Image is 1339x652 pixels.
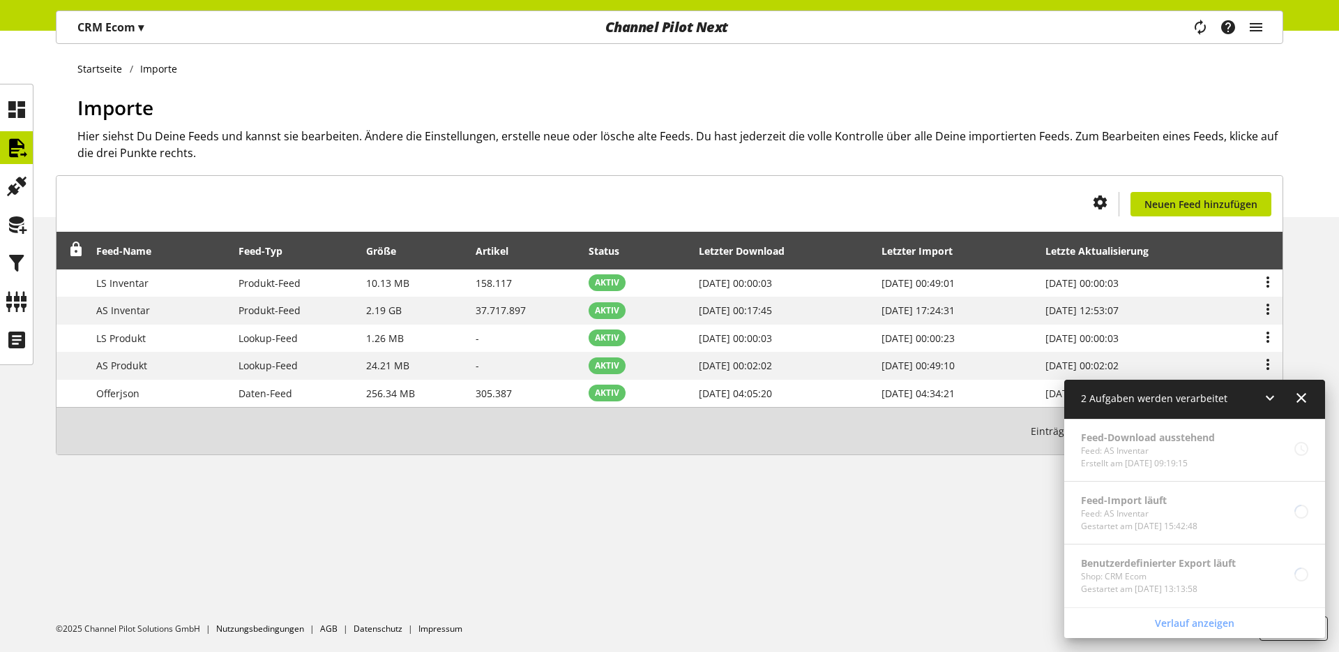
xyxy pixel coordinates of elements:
span: [DATE] 04:34:21 [882,387,955,400]
span: 24.21 MB [366,359,409,372]
span: AKTIV [595,360,619,372]
span: [DATE] 00:02:02 [699,359,772,372]
span: [DATE] 04:05:20 [1045,387,1119,400]
a: Nutzungsbedingungen [216,623,304,635]
div: Entsperren, um Zeilen neu anzuordnen [64,242,84,260]
span: - [476,359,479,372]
a: Datenschutz [354,623,402,635]
nav: main navigation [56,10,1283,44]
span: Verlauf anzeigen [1155,616,1234,630]
div: Feed-Typ [239,244,296,258]
div: Letzte Aktualisierung [1045,244,1163,258]
span: [DATE] 00:00:03 [1045,332,1119,345]
span: [DATE] 00:17:45 [699,304,772,317]
span: [DATE] 17:24:31 [882,304,955,317]
p: CRM Ecom [77,19,144,36]
span: Offerjson [96,387,139,400]
span: - [476,332,479,345]
span: Neuen Feed hinzufügen [1144,197,1257,212]
div: Feed-Name [96,244,165,258]
span: AKTIV [595,304,619,317]
span: Lookup-Feed [239,359,298,372]
span: AKTIV [595,276,619,289]
small: 1-5 / 5 [1031,419,1200,443]
span: [DATE] 04:05:20 [699,387,772,400]
span: Entsperren, um Zeilen neu anzuordnen [69,242,84,257]
h2: Hier siehst Du Deine Feeds und kannst sie bearbeiten. Ändere die Einstellungen, erstelle neue ode... [77,128,1283,161]
span: [DATE] 00:49:01 [882,276,955,290]
span: AS Produkt [96,359,147,372]
span: LS Inventar [96,276,149,290]
span: [DATE] 00:00:03 [699,332,772,345]
span: Importe [77,94,153,121]
span: Produkt-Feed [239,276,301,290]
span: 305.387 [476,387,512,400]
span: [DATE] 00:02:02 [1045,359,1119,372]
span: Daten-Feed [239,387,292,400]
div: Letzter Download [699,244,799,258]
span: Lookup-Feed [239,332,298,345]
span: 256.34 MB [366,387,415,400]
a: Startseite [77,61,130,76]
span: ▾ [138,20,144,35]
span: AS Inventar [96,304,150,317]
span: 1.26 MB [366,332,404,345]
span: [DATE] 12:53:07 [1045,304,1119,317]
div: Artikel [476,244,522,258]
span: [DATE] 00:49:10 [882,359,955,372]
span: LS Produkt [96,332,146,345]
span: Einträge pro Seite [1031,424,1120,438]
li: ©2025 Channel Pilot Solutions GmbH [56,623,216,635]
div: Letzter Import [882,244,967,258]
div: Status [589,244,633,258]
a: Impressum [418,623,462,635]
span: 2.19 GB [366,304,402,317]
span: 37.717.897 [476,304,526,317]
a: Neuen Feed hinzufügen [1130,192,1271,216]
span: [DATE] 00:00:23 [882,332,955,345]
a: AGB [320,623,338,635]
span: [DATE] 00:00:03 [699,276,772,290]
span: [DATE] 00:00:03 [1045,276,1119,290]
span: 10.13 MB [366,276,409,290]
span: Produkt-Feed [239,304,301,317]
span: 2 Aufgaben werden verarbeitet [1081,392,1227,405]
span: AKTIV [595,387,619,399]
span: 158.117 [476,276,512,290]
div: Größe [366,244,410,258]
a: Verlauf anzeigen [1067,611,1322,635]
span: AKTIV [595,332,619,344]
